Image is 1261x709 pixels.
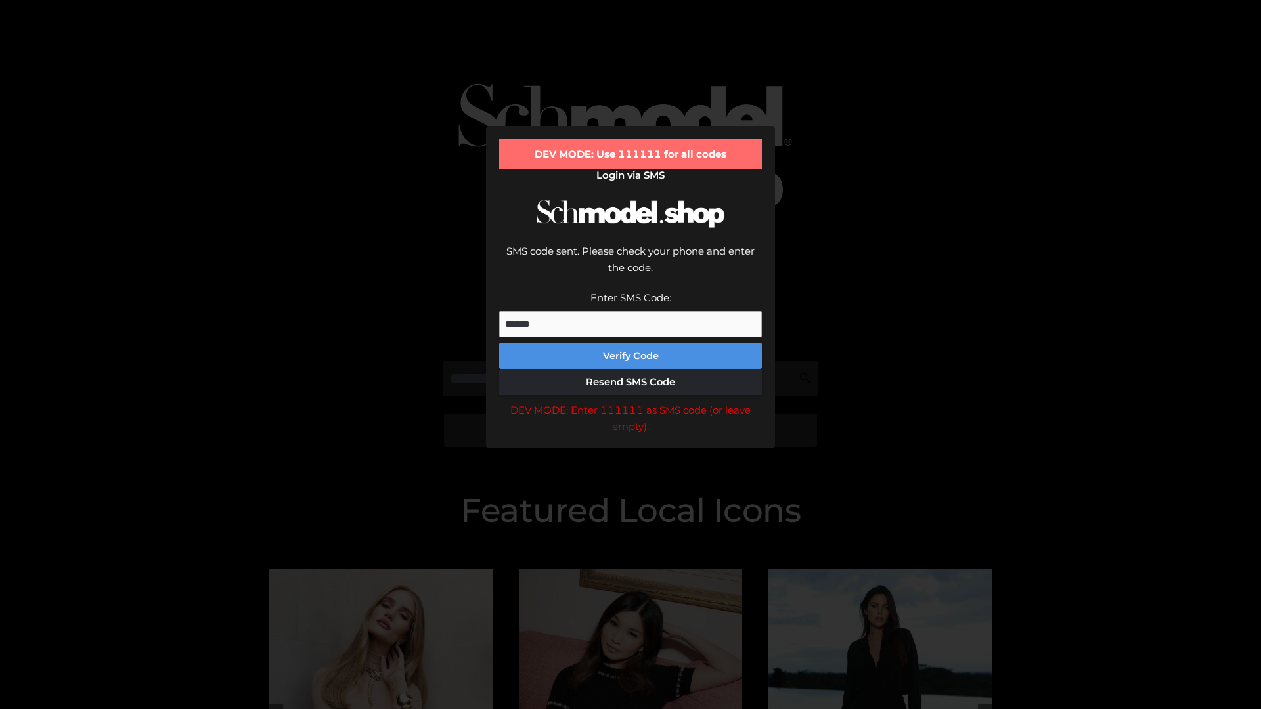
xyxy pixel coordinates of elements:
img: Schmodel Logo [532,188,729,240]
label: Enter SMS Code: [590,291,671,304]
button: Resend SMS Code [499,369,762,395]
div: DEV MODE: Use 111111 for all codes [499,139,762,169]
h2: Login via SMS [499,169,762,181]
div: SMS code sent. Please check your phone and enter the code. [499,243,762,290]
button: Verify Code [499,343,762,369]
div: DEV MODE: Enter 111111 as SMS code (or leave empty). [499,402,762,435]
